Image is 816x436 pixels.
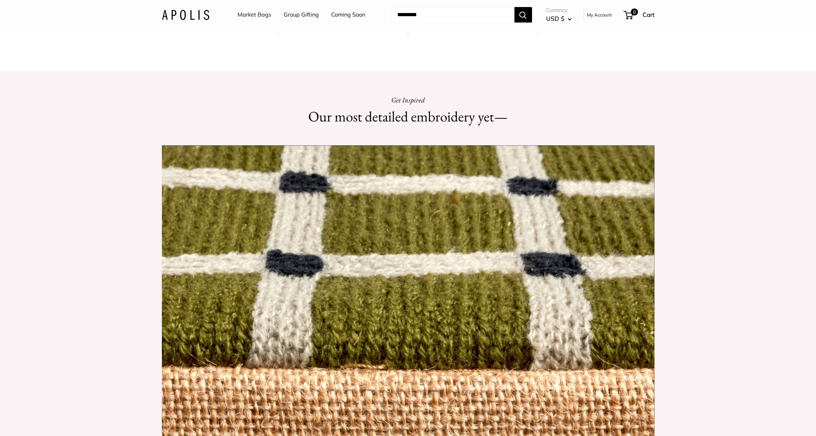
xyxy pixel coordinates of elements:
a: 0 Cart [624,9,654,20]
a: Market Bags [238,10,271,20]
button: USD $ [546,13,572,24]
button: Search [514,7,532,23]
a: Coming Soon [331,10,365,20]
input: Search... [392,7,514,23]
a: Group Gifting [284,10,319,20]
span: Currency [546,5,572,15]
a: My Account [587,11,612,19]
span: Cart [643,11,654,18]
span: 0 [631,8,638,15]
h2: Our most detailed embroidery yet— [285,106,531,127]
span: USD $ [546,15,564,22]
p: Get Inspired [285,94,531,106]
img: Apolis [162,10,209,20]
